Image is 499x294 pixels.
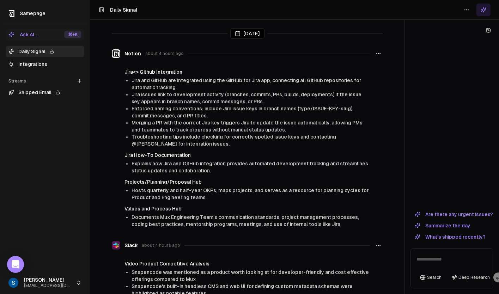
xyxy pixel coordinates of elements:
[416,272,445,282] button: Search
[124,152,370,159] h4: Jira How-To Documentation
[132,106,353,118] span: Enforced naming conventions: include Jira issue keys in branch names (type/ISSUE-KEY-slug), commi...
[8,31,37,38] div: Ask AI...
[112,49,120,58] img: Notion
[132,161,368,173] span: Explains how Jira and GitHub integration provides automated development tracking and streamlines ...
[6,29,84,40] button: Ask AI...⌘+K
[448,272,493,282] button: Deep Research
[124,205,370,212] h4: Values and Process Hub
[110,6,137,13] h1: Daily Signal
[132,214,359,227] span: Documents Mux Engineering Team’s communication standards, project management processes, coding be...
[24,277,73,283] span: [PERSON_NAME]
[132,78,361,90] span: Jira and GitHub are integrated using the GitHub for Jira app, connecting all GitHub repositories ...
[20,11,45,16] span: Samepage
[24,283,73,288] span: [EMAIL_ADDRESS][DOMAIN_NAME]
[6,46,84,57] a: Daily Signal
[142,243,180,248] span: about 4 hours ago
[124,260,370,267] h4: Video Product Competitive Analysis
[410,210,497,219] button: Are there any urgent issues?
[6,87,84,98] a: Shipped Email
[64,31,81,38] div: ⌘ +K
[6,75,84,87] div: Streams
[230,28,264,39] div: [DATE]
[132,134,336,147] span: Troubleshooting tips include checking for correctly spelled issue keys and contacting @[PERSON_NA...
[124,178,370,185] h4: Projects/Planning/Proposal Hub
[112,241,120,250] img: Slack
[124,50,141,57] span: Notion
[132,269,369,282] span: Snapencode was mentioned as a product worth looking at for developer-friendly and cost effective ...
[124,68,370,75] h4: Jira<> Github Integration
[6,59,84,70] a: Integrations
[8,278,18,288] img: _image
[132,120,363,133] span: Merging a PR with the correct Jira key triggers Jira to update the issue automatically, allowing ...
[124,242,138,249] span: Slack
[410,233,490,241] button: What's shipped recently?
[132,92,361,104] span: Jira issues link to development activity (branches, commits, PRs, builds, deployments) if the iss...
[410,221,475,230] button: Summarize the day
[6,274,84,291] button: [PERSON_NAME][EMAIL_ADDRESS][DOMAIN_NAME]
[145,51,184,56] span: about 4 hours ago
[132,188,369,200] span: Hosts quarterly and half-year OKRs, maps projects, and serves as a resource for planning cycles f...
[7,256,24,273] div: Open Intercom Messenger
